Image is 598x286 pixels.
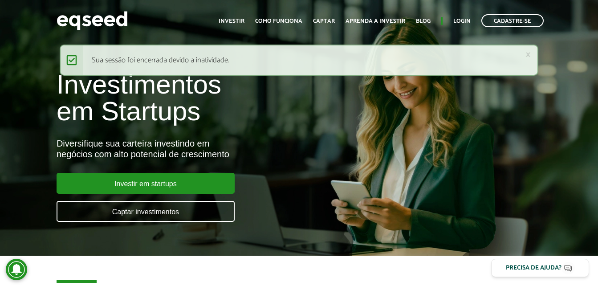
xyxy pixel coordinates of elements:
a: Como funciona [255,18,302,24]
a: Cadastre-se [481,14,544,27]
a: Blog [416,18,431,24]
a: Investir em startups [57,173,235,194]
a: Captar [313,18,335,24]
div: Diversifique sua carteira investindo em negócios com alto potencial de crescimento [57,138,342,159]
a: Captar investimentos [57,201,235,222]
h1: Investimentos em Startups [57,71,342,125]
div: Sua sessão foi encerrada devido a inatividade. [60,45,538,76]
a: Investir [219,18,244,24]
a: Login [453,18,471,24]
a: × [525,50,531,59]
img: EqSeed [57,9,128,33]
a: Aprenda a investir [346,18,405,24]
